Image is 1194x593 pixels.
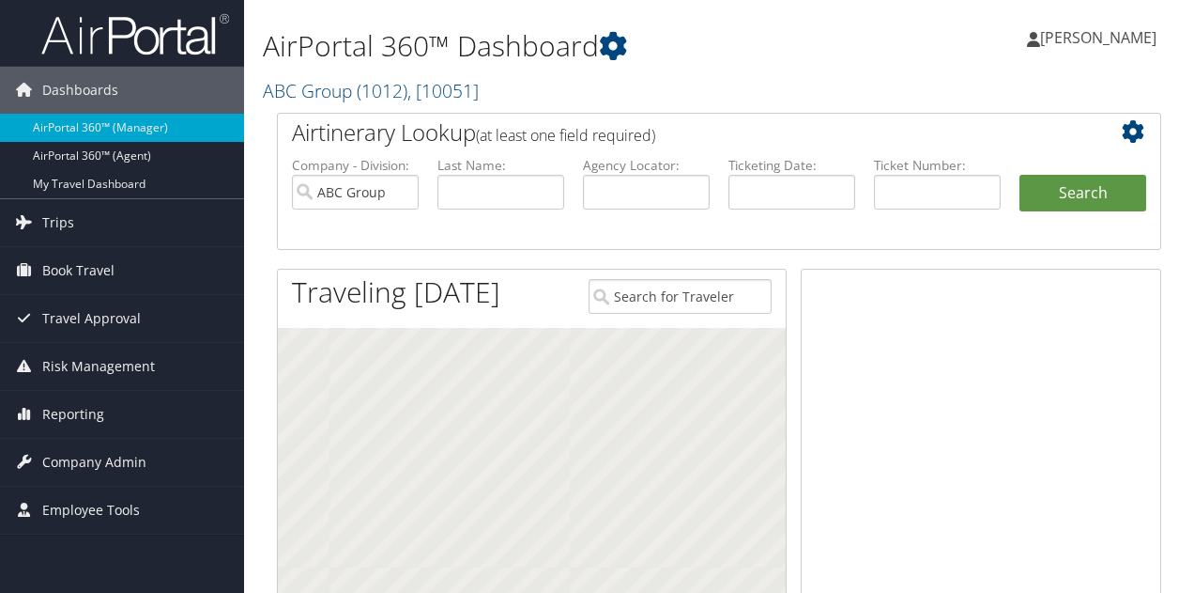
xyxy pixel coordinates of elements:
span: [PERSON_NAME] [1040,27,1156,48]
h1: AirPortal 360™ Dashboard [263,26,871,66]
span: (at least one field required) [476,125,655,146]
span: Risk Management [42,343,155,390]
label: Last Name: [437,156,564,175]
label: Ticket Number: [874,156,1001,175]
span: ( 1012 ) [357,78,407,103]
span: Travel Approval [42,295,141,342]
label: Agency Locator: [583,156,710,175]
a: ABC Group [263,78,479,103]
span: Book Travel [42,247,115,294]
span: Company Admin [42,439,146,486]
label: Company - Division: [292,156,419,175]
button: Search [1019,175,1146,212]
span: , [ 10051 ] [407,78,479,103]
img: airportal-logo.png [41,12,229,56]
h2: Airtinerary Lookup [292,117,1073,148]
h1: Traveling [DATE] [292,273,500,312]
a: [PERSON_NAME] [1027,9,1175,66]
span: Reporting [42,391,104,438]
label: Ticketing Date: [728,156,855,175]
input: Search for Traveler [589,279,773,314]
span: Trips [42,199,74,246]
span: Employee Tools [42,487,140,534]
span: Dashboards [42,67,118,114]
